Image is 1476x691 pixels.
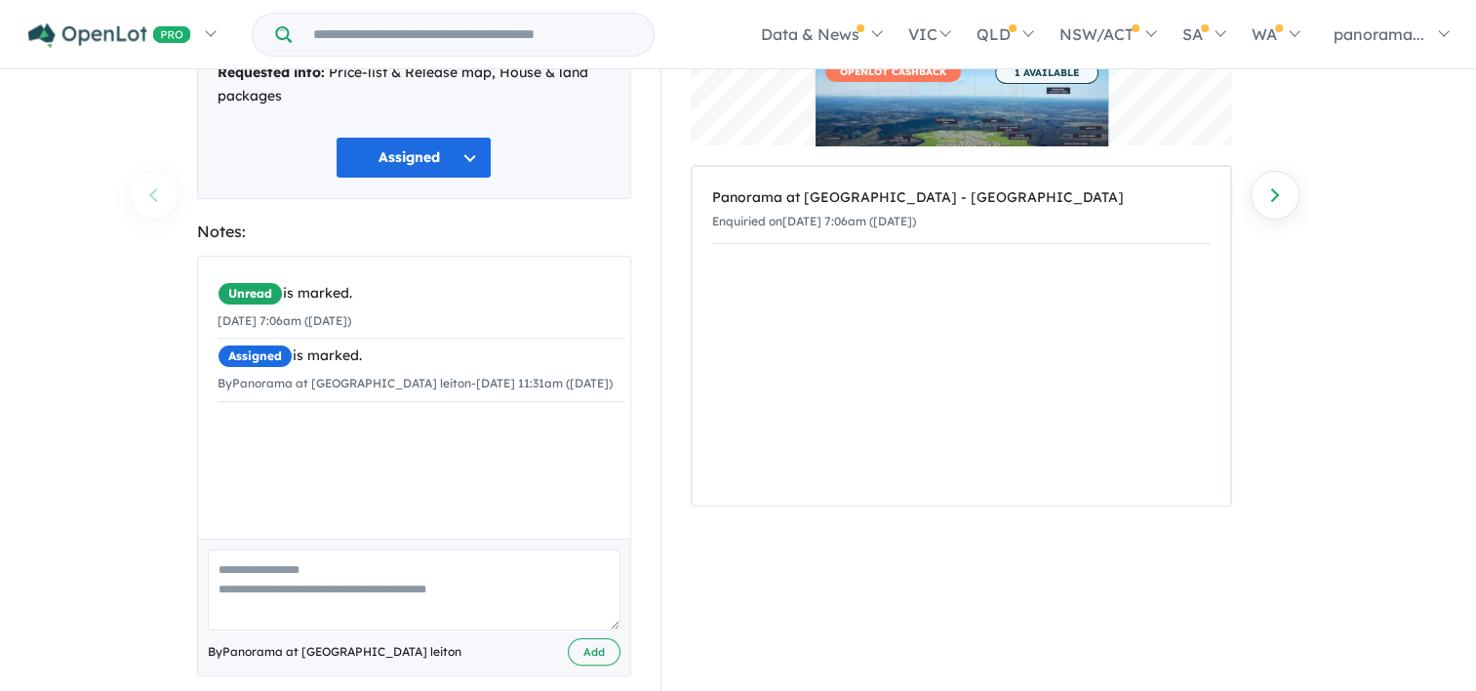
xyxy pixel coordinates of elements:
[995,61,1098,84] span: 1 AVAILABLE
[218,345,625,368] div: is marked.
[816,52,1108,198] a: OPENLOT CASHBACK 1 AVAILABLE
[825,61,961,82] span: OPENLOT CASHBACK
[712,214,916,228] small: Enquiried on [DATE] 7:06am ([DATE])
[218,282,625,305] div: is marked.
[208,642,461,662] span: By Panorama at [GEOGRAPHIC_DATA] leiton
[336,137,492,179] button: Assigned
[197,219,631,245] div: Notes:
[218,313,351,328] small: [DATE] 7:06am ([DATE])
[218,63,325,81] strong: Requested info:
[218,61,611,108] div: Price-list & Release map, House & land packages
[1334,24,1424,44] span: panorama...
[218,282,283,305] span: Unread
[712,186,1211,210] div: Panorama at [GEOGRAPHIC_DATA] - [GEOGRAPHIC_DATA]
[568,638,620,667] button: Add
[218,376,613,390] small: By Panorama at [GEOGRAPHIC_DATA] leiton - [DATE] 11:31am ([DATE])
[28,23,191,48] img: Openlot PRO Logo White
[218,345,293,368] span: Assigned
[296,14,650,56] input: Try estate name, suburb, builder or developer
[712,177,1211,244] a: Panorama at [GEOGRAPHIC_DATA] - [GEOGRAPHIC_DATA]Enquiried on[DATE] 7:06am ([DATE])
